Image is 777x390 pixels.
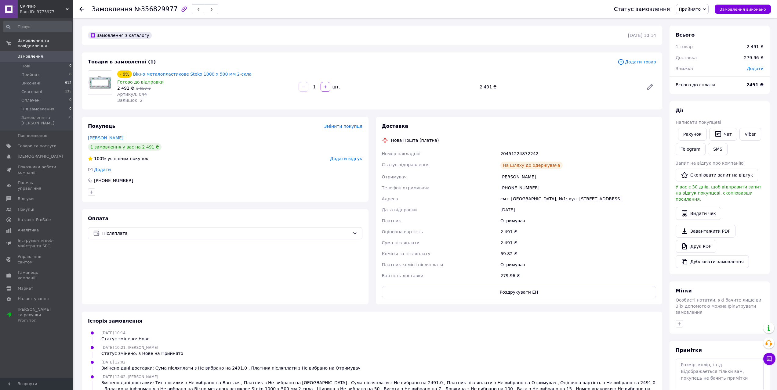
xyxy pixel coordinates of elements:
button: Чат [709,128,737,141]
span: Замовлення [18,54,43,59]
div: [DATE] [499,204,657,215]
div: 2 491 ₴ [499,237,657,248]
span: Номер накладної [382,151,421,156]
span: Покупці [18,207,34,212]
span: Написати покупцеві [676,120,721,125]
div: шт. [331,84,341,90]
span: Оплачені [21,98,41,103]
span: Товари в замовленні (1) [88,59,156,65]
div: Статус змінено: з Нове на Прийнято [101,350,183,356]
div: 279.96 ₴ [740,51,767,64]
span: Замовлення з [PERSON_NAME] [21,115,69,126]
span: Адреса [382,196,398,201]
div: Статус замовлення [614,6,670,12]
div: [PHONE_NUMBER] [93,177,134,184]
span: Товари та послуги [18,143,56,149]
a: [PERSON_NAME] [88,135,123,140]
div: успішних покупок [88,156,148,162]
div: смт. [GEOGRAPHIC_DATA], №1: вул. [STREET_ADDRESS] [499,193,657,204]
a: Редагувати [644,81,656,93]
span: Під замовлення [21,106,54,112]
span: 912 [65,81,71,86]
span: 1 товар [676,44,693,49]
span: 0 [69,98,71,103]
div: 69.82 ₴ [499,248,657,259]
span: Статус відправлення [382,162,430,167]
div: 20451224872242 [499,148,657,159]
span: СКРИНЯ [20,4,66,9]
span: Всього [676,32,695,38]
span: Готово до відправки [117,80,164,84]
span: Повідомлення [18,133,47,138]
button: Замовлення виконано [715,5,771,14]
span: 2 491 ₴ [117,86,134,91]
span: Залишок: 2 [117,98,143,103]
span: Скасовані [21,89,42,95]
span: У вас є 30 днів, щоб відправити запит на відгук покупцеві, скопіювавши посилання. [676,184,761,202]
span: Телефон отримувача [382,185,430,190]
span: 125 [65,89,71,95]
span: Управління сайтом [18,254,56,265]
span: Запит на відгук про компанію [676,161,743,166]
span: [PERSON_NAME] та рахунки [18,307,56,324]
span: Покупець [88,123,115,129]
button: SMS [708,143,728,155]
span: Дата відправки [382,207,417,212]
img: Bікно металопластикове Steko 1000 х 500 мм 2-скла [88,76,112,89]
span: Доставка [676,55,697,60]
span: Замовлення [92,5,133,13]
div: На шляху до одержувача [500,162,563,169]
span: Додати товар [618,59,656,65]
span: 2 650 ₴ [136,86,151,91]
div: [PERSON_NAME] [499,171,657,182]
a: Bікно металопластикове Steko 1000 х 500 мм 2-скла [133,72,252,77]
div: Змінено дані доставки: Сума післяплати з Не вибрано на 2491.0 , Платник післяплати з Не вибрано н... [101,365,361,371]
button: Рахунок [678,128,707,141]
span: Дії [676,108,683,113]
div: Prom топ [18,318,56,323]
span: Відгуки [18,196,34,202]
div: 2 491 ₴ [477,83,641,91]
span: 100% [94,156,106,161]
button: Видати чек [676,207,721,220]
span: Прийнято [679,7,701,12]
span: [DATE] 10:14 [101,331,125,335]
span: Маркет [18,286,33,291]
span: Прийняті [21,72,40,77]
div: 2 491 ₴ [499,226,657,237]
div: [PHONE_NUMBER] [499,182,657,193]
span: 0 [69,115,71,126]
span: [DEMOGRAPHIC_DATA] [18,154,63,159]
span: Доставка [382,123,408,129]
div: Отримувач [499,215,657,226]
span: Аналітика [18,227,39,233]
span: №356829977 [134,5,178,13]
span: Налаштування [18,296,49,302]
span: Післяплата [102,230,350,237]
a: Viber [739,128,761,141]
span: Каталог ProSale [18,217,51,223]
span: Замовлення виконано [720,7,766,12]
button: Чат з покупцем [763,353,775,365]
div: 1 замовлення у вас на 2 491 ₴ [88,143,162,151]
button: Роздрукувати ЕН [382,286,656,298]
input: Пошук [3,21,72,32]
span: Отримувач [382,174,407,179]
span: Панель управління [18,180,56,191]
div: 279.96 ₴ [499,270,657,281]
span: Додати відгук [330,156,362,161]
time: [DATE] 10:14 [628,33,656,38]
span: Комісія за післяплату [382,251,430,256]
span: Історія замовлення [88,318,142,324]
span: 0 [69,63,71,69]
span: Показники роботи компанії [18,164,56,175]
span: Нові [21,63,30,69]
div: Ваш ID: 3773977 [20,9,73,15]
span: Мітки [676,288,692,294]
span: Знижка [676,66,693,71]
div: Нова Пошта (платна) [390,137,441,143]
div: Отримувач [499,259,657,270]
div: Замовлення з каталогу [88,32,152,39]
span: Замовлення та повідомлення [18,38,73,49]
span: Оплата [88,216,108,221]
